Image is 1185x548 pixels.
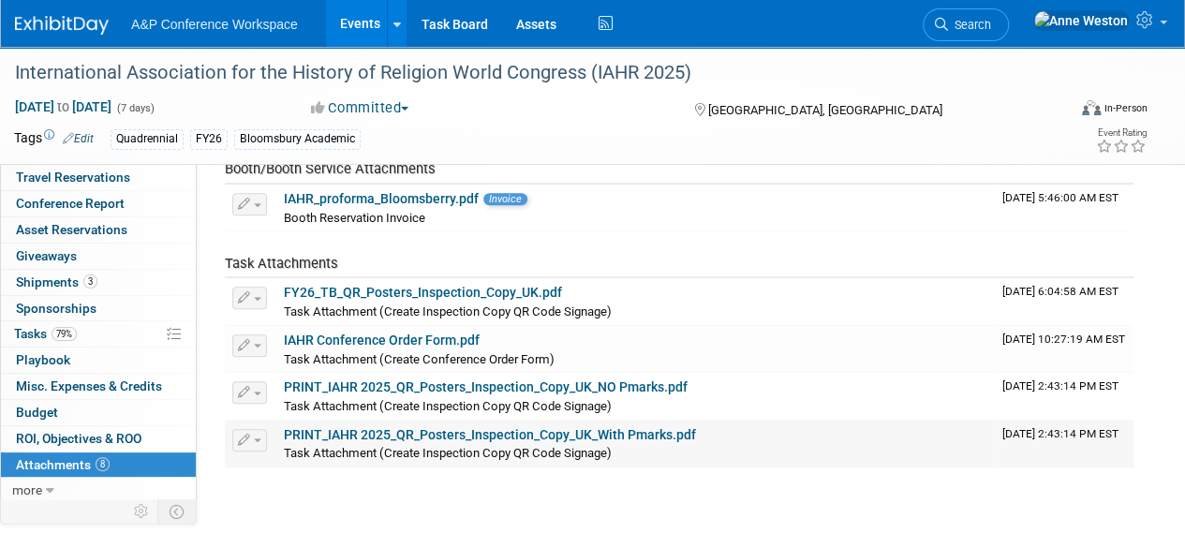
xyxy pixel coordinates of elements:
span: Task Attachment (Create Inspection Copy QR Code Signage) [284,304,612,318]
span: Misc. Expenses & Credits [16,378,162,393]
span: 3 [83,274,97,289]
span: Tasks [14,326,77,341]
span: Task Attachments [225,255,338,272]
span: [GEOGRAPHIC_DATA], [GEOGRAPHIC_DATA] [707,103,941,117]
span: Task Attachment (Create Inspection Copy QR Code Signage) [284,399,612,413]
a: Shipments3 [1,270,196,295]
td: Personalize Event Tab Strip [126,499,158,524]
a: Attachments8 [1,452,196,478]
span: Shipments [16,274,97,289]
a: ROI, Objectives & ROO [1,426,196,452]
span: Upload Timestamp [1002,333,1125,346]
div: Quadrennial [111,129,184,149]
button: Committed [304,98,416,118]
span: [DATE] [DATE] [14,98,112,115]
span: A&P Conference Workspace [131,17,298,32]
a: Playbook [1,348,196,373]
span: 79% [52,327,77,341]
span: Booth Reservation Invoice [284,211,425,225]
span: Sponsorships [16,301,96,316]
span: Travel Reservations [16,170,130,185]
span: Task Attachment (Create Conference Order Form) [284,352,555,366]
a: Search [923,8,1009,41]
span: 8 [96,457,110,471]
a: IAHR_proforma_Bloomsberry.pdf [284,191,479,206]
td: Upload Timestamp [995,278,1133,325]
span: Upload Timestamp [1002,191,1118,204]
span: more [12,482,42,497]
td: Tags [14,128,94,150]
a: IAHR Conference Order Form.pdf [284,333,480,348]
div: Event Format [982,97,1148,126]
div: FY26 [190,129,228,149]
span: Booth/Booth Service Attachments [225,160,436,177]
td: Upload Timestamp [995,421,1133,467]
span: Budget [16,405,58,420]
img: Format-Inperson.png [1082,100,1101,115]
span: to [54,99,72,114]
a: Tasks79% [1,321,196,347]
div: International Association for the History of Religion World Congress (IAHR 2025) [8,56,1051,90]
a: Edit [63,132,94,145]
div: Event Rating [1096,128,1147,138]
a: more [1,478,196,503]
span: Attachments [16,457,110,472]
img: ExhibitDay [15,16,109,35]
a: Conference Report [1,191,196,216]
span: Conference Report [16,196,125,211]
td: Upload Timestamp [995,373,1133,420]
span: (7 days) [115,102,155,114]
span: ROI, Objectives & ROO [16,431,141,446]
td: Toggle Event Tabs [158,499,197,524]
span: Asset Reservations [16,222,127,237]
span: Search [948,18,991,32]
a: PRINT_IAHR 2025_QR_Posters_Inspection_Copy_UK_NO Pmarks.pdf [284,379,688,394]
a: Travel Reservations [1,165,196,190]
span: Invoice [483,193,527,205]
span: Upload Timestamp [1002,285,1118,298]
span: Giveaways [16,248,77,263]
img: Anne Weston [1033,10,1129,31]
a: Giveaways [1,244,196,269]
div: In-Person [1104,101,1148,115]
a: Misc. Expenses & Credits [1,374,196,399]
span: Task Attachment (Create Inspection Copy QR Code Signage) [284,446,612,460]
td: Upload Timestamp [995,326,1133,373]
td: Upload Timestamp [995,185,1133,231]
a: FY26_TB_QR_Posters_Inspection_Copy_UK.pdf [284,285,562,300]
span: Upload Timestamp [1002,379,1118,392]
a: Sponsorships [1,296,196,321]
a: Asset Reservations [1,217,196,243]
span: Playbook [16,352,70,367]
a: Budget [1,400,196,425]
div: Bloomsbury Academic [234,129,361,149]
span: Upload Timestamp [1002,427,1118,440]
a: PRINT_IAHR 2025_QR_Posters_Inspection_Copy_UK_With Pmarks.pdf [284,427,696,442]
